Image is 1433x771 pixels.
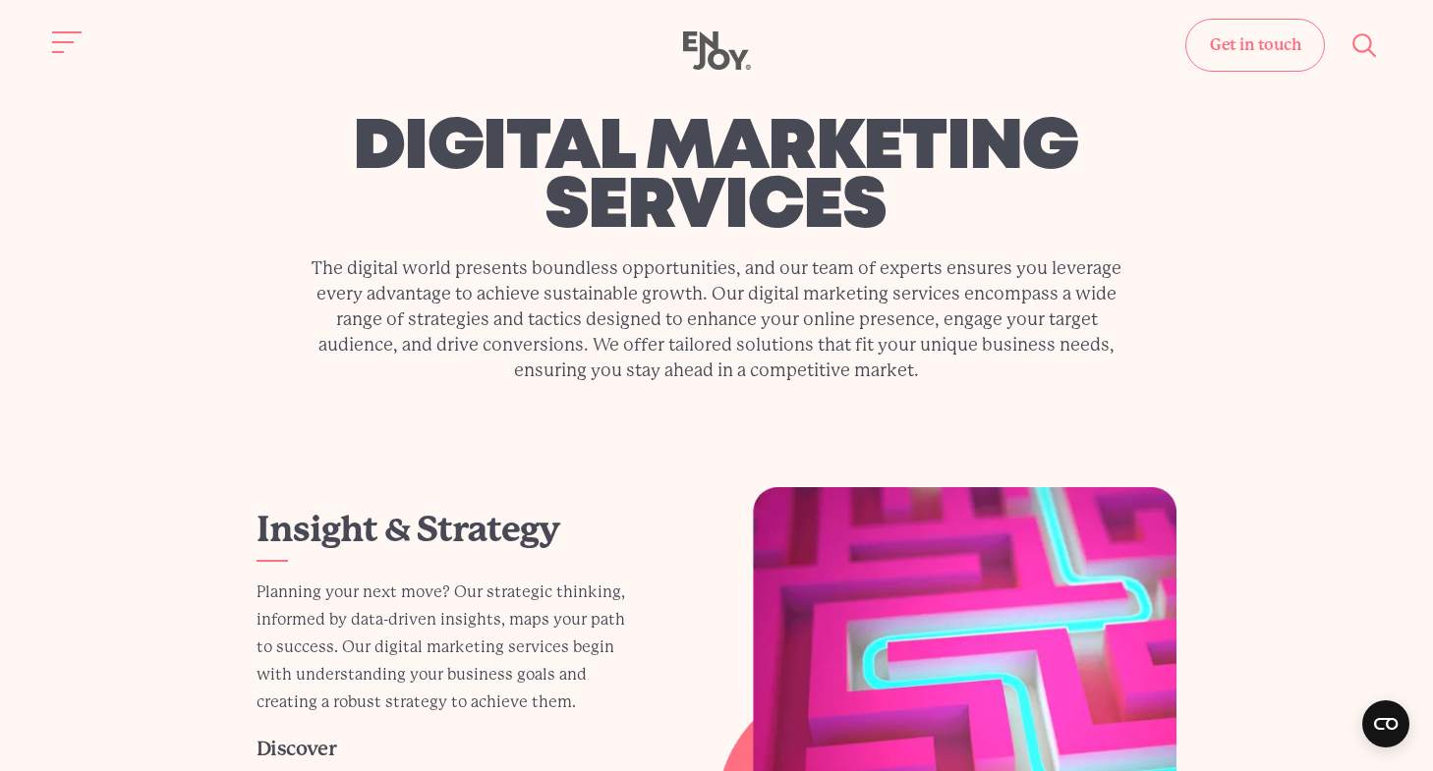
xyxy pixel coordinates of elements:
a: Get in touch [1185,19,1325,72]
button: Site search [1345,25,1386,66]
p: Planning your next move? Our strategic thinking, informed by data-driven insights, maps your path... [257,578,643,716]
h1: digital marketing services [299,120,1131,238]
p: The digital world presents boundless opportunities, and our team of experts ensures you leverage ... [302,255,1131,383]
a: Insight & Strategy [257,509,559,550]
button: Open CMP widget [1362,700,1409,747]
button: Site navigation [47,22,88,63]
a: Discover [257,738,336,760]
